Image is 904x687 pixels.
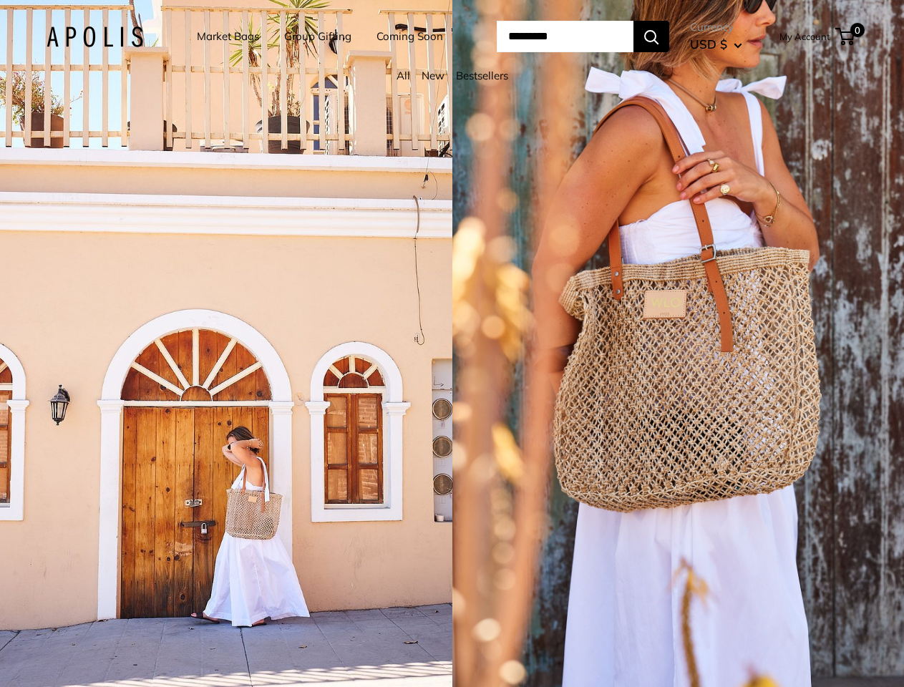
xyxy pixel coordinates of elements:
a: Market Bags [197,26,259,47]
a: Bestsellers [456,69,508,82]
span: Currency [690,17,742,37]
img: Apolis [47,26,143,47]
a: All [397,69,410,82]
a: New [422,69,444,82]
a: 0 [837,28,855,45]
input: Search... [497,21,633,52]
span: USD $ [690,36,727,52]
span: 0 [850,23,865,37]
button: USD $ [690,33,742,56]
a: Group Gifting [284,26,351,47]
a: Coming Soon [376,26,443,47]
button: Search [633,21,669,52]
a: My Account [779,28,830,45]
